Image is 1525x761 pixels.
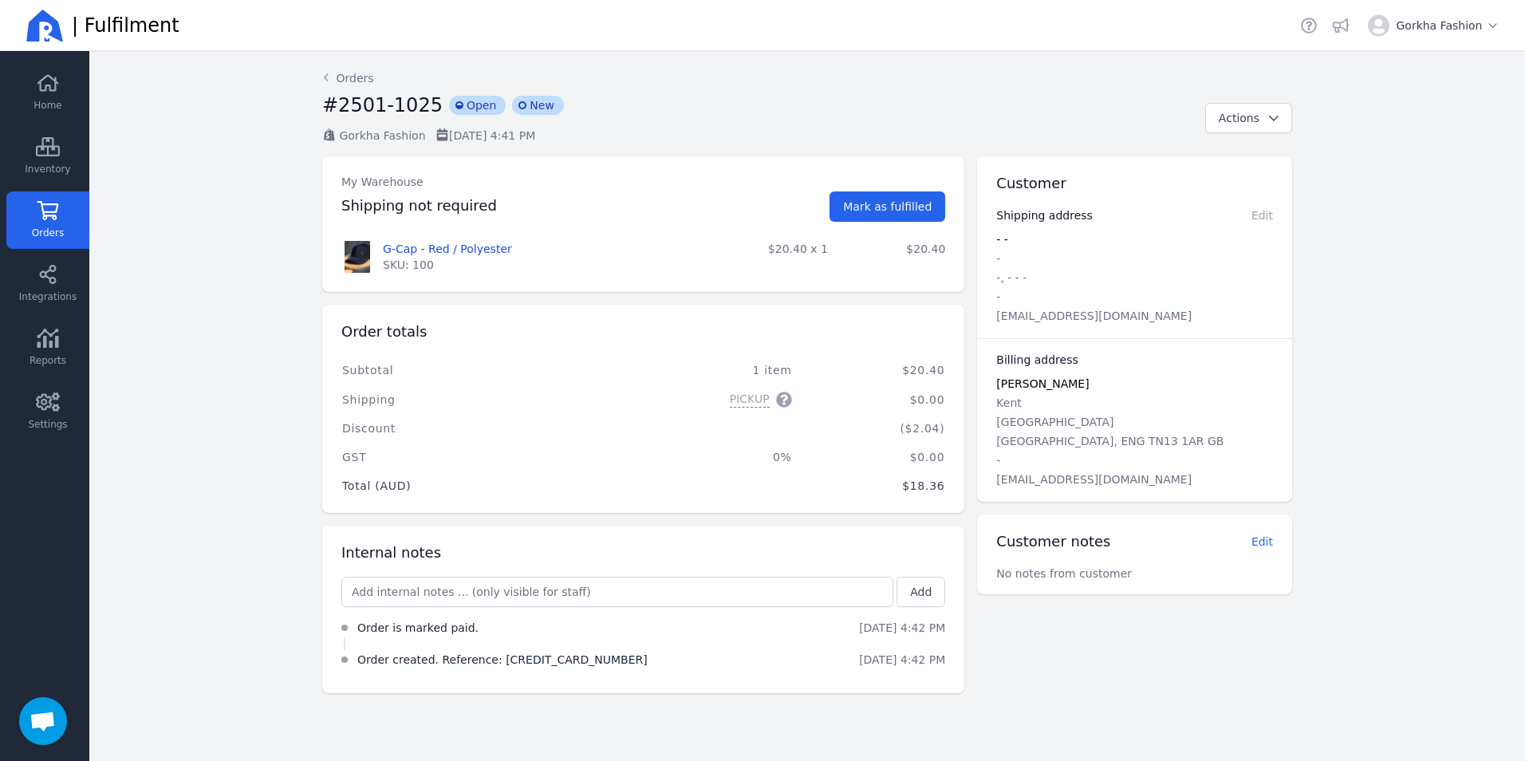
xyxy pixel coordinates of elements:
[996,530,1110,553] h2: Customer notes
[996,207,1093,223] h3: Shipping address
[1219,112,1259,124] span: Actions
[996,172,1066,195] h2: Customer
[730,391,770,408] span: PICKUP
[341,241,373,273] img: G-Cap - Red / Polyester
[341,321,427,343] h2: Order totals
[33,99,61,112] span: Home
[32,227,64,239] span: Orders
[1361,8,1506,43] button: Gorkha Fashion
[512,96,564,115] span: New
[996,233,1008,246] span: - -
[341,175,424,188] span: My Warehouse
[341,542,441,564] h2: Internal notes
[1251,207,1273,223] button: Edit
[341,195,497,217] h2: Shipping not required
[996,377,1089,390] span: [PERSON_NAME]
[805,471,946,500] td: $18.36
[383,257,434,273] span: SKU: 100
[996,396,1021,409] span: Kent
[341,356,573,384] td: Subtotal
[383,241,512,257] a: G-Cap - Red / Polyester
[996,454,1000,467] span: -
[30,354,66,367] span: Reports
[1396,18,1499,34] span: Gorkha Fashion
[841,235,958,279] td: $20.40
[19,697,67,745] div: Open chat
[1251,535,1273,548] span: Edit
[357,652,648,668] p: Order created. Reference: [CREDIT_CARD_NUMBER]
[341,414,573,443] td: Discount
[1298,14,1320,37] a: Helpdesk
[859,653,945,666] time: [DATE] 4:42 PM
[996,310,1192,322] span: [EMAIL_ADDRESS][DOMAIN_NAME]
[342,578,893,606] input: Add internal notes ... (only visible for staff)
[72,13,179,38] span: | Fulfilment
[19,290,77,303] span: Integrations
[896,577,945,607] button: Add
[996,271,1027,284] span: -, - - -
[341,443,573,471] td: GST
[843,200,932,213] span: Mark as fulfilled
[25,163,70,175] span: Inventory
[341,471,573,500] td: Total (AUD)
[996,252,1000,265] span: -
[1251,209,1273,222] span: Edit
[996,416,1113,428] span: [GEOGRAPHIC_DATA]
[322,70,374,86] a: Orders
[357,620,479,636] p: Order is marked paid.
[996,290,1000,303] span: -
[435,128,536,144] p: [DATE] 4:41 PM
[28,418,67,431] span: Settings
[996,473,1192,486] span: [EMAIL_ADDRESS][DOMAIN_NAME]
[340,129,426,142] span: Gorkha Fashion
[322,93,443,118] h2: #2501-1025
[1251,534,1273,550] button: Edit
[805,356,946,384] td: $20.40
[829,191,945,222] button: Mark as fulfilled
[449,96,506,115] span: Open
[573,356,804,384] td: 1 item
[805,443,946,471] td: $0.00
[805,414,946,443] td: ($2.04)
[26,6,64,45] img: Ricemill Logo
[910,586,932,598] span: Add
[996,567,1132,580] span: No notes from customer
[573,443,804,471] td: 0%
[859,621,945,634] time: [DATE] 4:42 PM
[996,435,1224,448] span: [GEOGRAPHIC_DATA], ENG TN13 1AR GB
[996,352,1078,368] h3: Billing address
[685,235,841,279] td: $20.40 x 1
[730,391,792,408] button: PICKUP
[805,384,946,414] td: $0.00
[1205,103,1292,133] button: Actions
[341,384,573,414] td: Shipping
